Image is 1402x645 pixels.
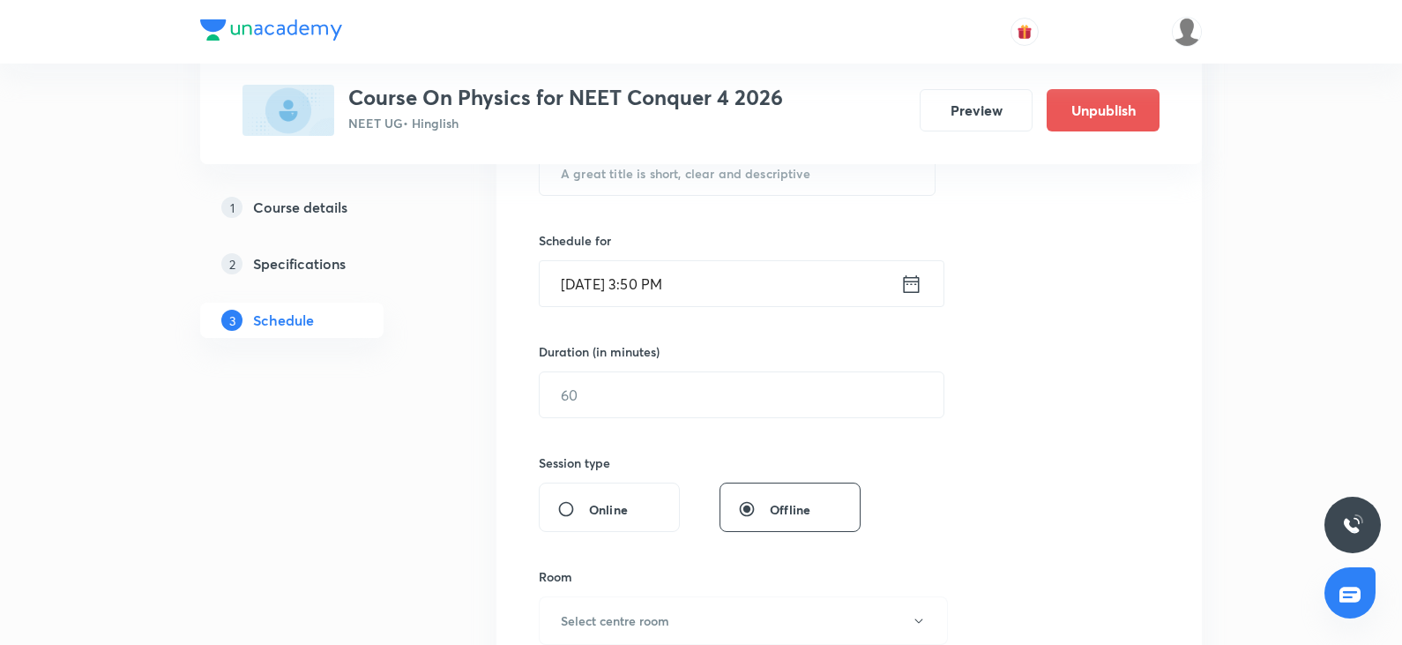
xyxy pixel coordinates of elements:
[221,197,242,218] p: 1
[242,85,334,136] img: B627F144-EA91-4D9F-8F29-6883E3AC8F18_plus.png
[770,500,810,519] span: Offline
[348,114,783,132] p: NEET UG • Hinglish
[200,19,342,41] img: Company Logo
[539,567,572,586] h6: Room
[539,454,610,472] h6: Session type
[539,342,660,361] h6: Duration (in minutes)
[539,231,936,250] h6: Schedule for
[200,246,440,281] a: 2Specifications
[200,190,440,225] a: 1Course details
[539,596,948,645] button: Select centre room
[920,89,1033,131] button: Preview
[561,611,669,630] h6: Select centre room
[221,310,242,331] p: 3
[1010,18,1039,46] button: avatar
[253,197,347,218] h5: Course details
[221,253,242,274] p: 2
[1172,17,1202,47] img: Devendra Kumar
[253,253,346,274] h5: Specifications
[1047,89,1160,131] button: Unpublish
[540,372,943,417] input: 60
[200,19,342,45] a: Company Logo
[1017,24,1033,40] img: avatar
[1342,514,1363,536] img: ttu
[348,85,783,110] h3: Course On Physics for NEET Conquer 4 2026
[253,310,314,331] h5: Schedule
[589,500,628,519] span: Online
[540,150,935,195] input: A great title is short, clear and descriptive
